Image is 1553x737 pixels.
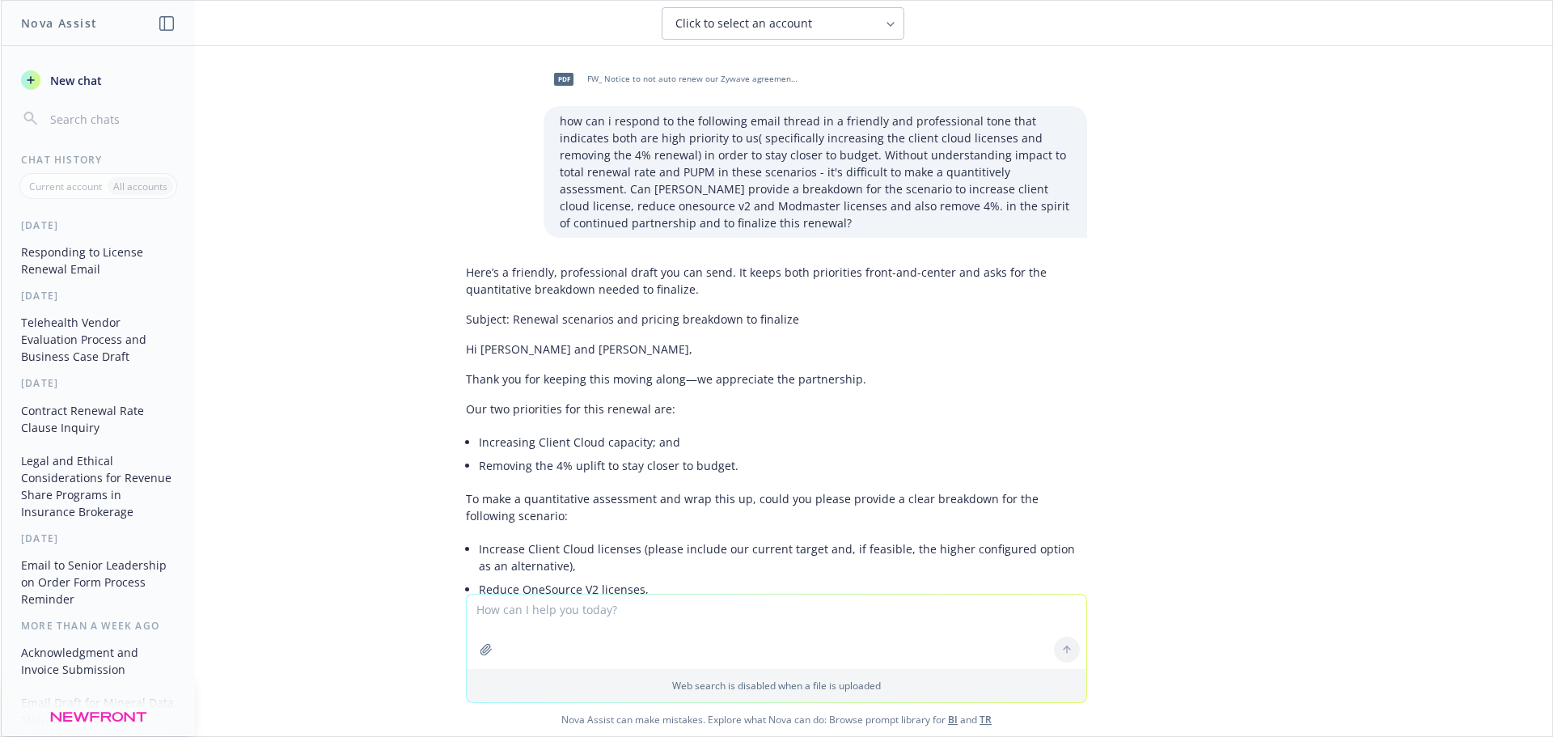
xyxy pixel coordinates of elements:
[2,289,195,303] div: [DATE]
[466,400,1087,417] p: Our two priorities for this renewal are:
[466,311,1087,328] p: Subject: Renewal scenarios and pricing breakdown to finalize
[29,180,102,193] p: Current account
[466,490,1087,524] p: To make a quantitative assessment and wrap this up, could you please provide a clear breakdown fo...
[15,66,182,95] button: New chat
[560,112,1071,231] p: how can i respond to the following email thread in a friendly and professional tone that indicate...
[2,218,195,232] div: [DATE]
[15,689,182,733] button: Email Draft for Mineral Data Migration to Newfront
[466,371,1087,388] p: Thank you for keeping this moving along—we appreciate the partnership.
[476,679,1077,693] p: Web search is disabled when a file is uploaded
[15,309,182,370] button: Telehealth Vendor Evaluation Process and Business Case Draft
[466,264,1087,298] p: Here’s a friendly, professional draft you can send. It keeps both priorities front-and-center and...
[554,73,573,85] span: pdf
[15,397,182,441] button: Contract Renewal Rate Clause Inquiry
[479,430,1087,454] li: Increasing Client Cloud capacity; and
[15,447,182,525] button: Legal and Ethical Considerations for Revenue Share Programs in Insurance Brokerage
[2,376,195,390] div: [DATE]
[113,180,167,193] p: All accounts
[479,454,1087,477] li: Removing the 4% uplift to stay closer to budget.
[587,74,799,84] span: FW_ Notice to not auto renew our Zywave agreement.pdf
[948,713,958,726] a: BI
[662,7,904,40] button: Click to select an account
[15,552,182,612] button: Email to Senior Leadership on Order Form Process Reminder
[2,532,195,545] div: [DATE]
[15,239,182,282] button: Responding to License Renewal Email
[980,713,992,726] a: TR
[7,703,1546,736] span: Nova Assist can make mistakes. Explore what Nova can do: Browse prompt library for and
[466,341,1087,358] p: Hi [PERSON_NAME] and [PERSON_NAME],
[47,108,176,130] input: Search chats
[2,153,195,167] div: Chat History
[21,15,97,32] h1: Nova Assist
[675,15,812,32] span: Click to select an account
[2,619,195,633] div: More than a week ago
[544,59,802,100] div: pdfFW_ Notice to not auto renew our Zywave agreement.pdf
[479,578,1087,601] li: Reduce OneSource V2 licenses,
[479,537,1087,578] li: Increase Client Cloud licenses (please include our current target and, if feasible, the higher co...
[15,639,182,683] button: Acknowledgment and Invoice Submission
[47,72,102,89] span: New chat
